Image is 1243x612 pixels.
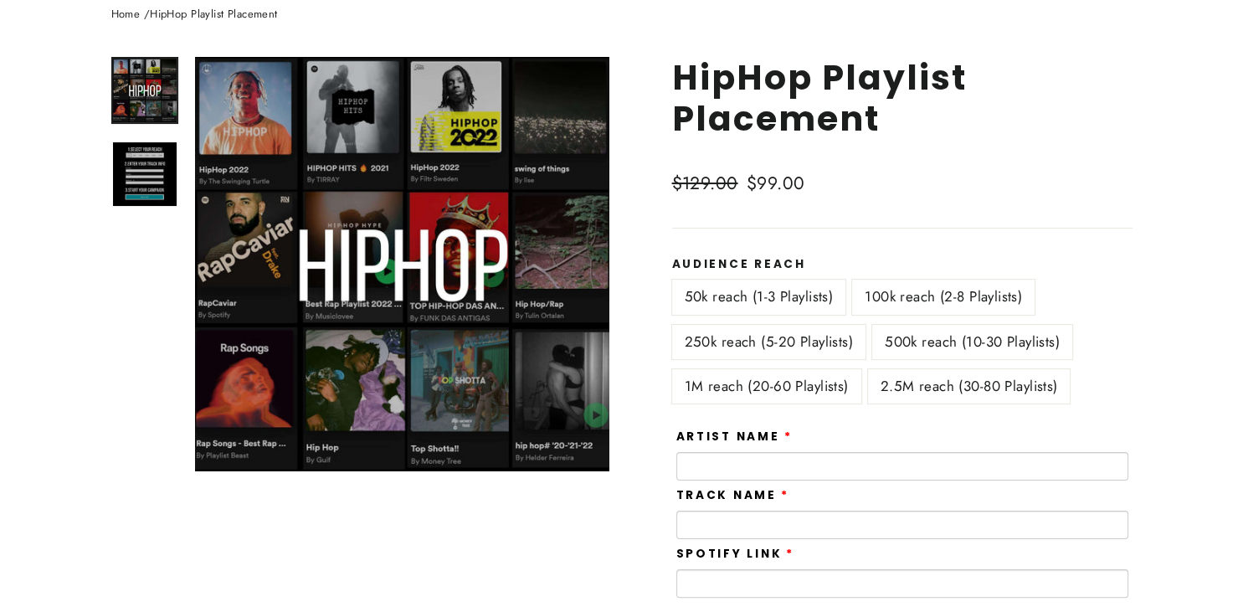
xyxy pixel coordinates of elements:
label: Audience Reach [672,258,1133,271]
a: Home [111,6,141,22]
label: Artist Name [676,430,793,444]
label: 1M reach (20-60 Playlists) [672,369,861,404]
label: 500k reach (10-30 Playlists) [872,325,1072,359]
span: / [144,6,150,22]
label: 100k reach (2-8 Playlists) [852,280,1035,314]
h1: HipHop Playlist Placement [672,57,1133,139]
label: 50k reach (1-3 Playlists) [672,280,846,314]
span: $129.00 [672,171,738,196]
label: 2.5M reach (30-80 Playlists) [868,369,1071,404]
nav: breadcrumbs [111,6,1133,23]
span: $99.00 [747,171,805,196]
img: HipHop Playlist Placement [113,59,177,122]
label: 250k reach (5-20 Playlists) [672,325,865,359]
img: HipHop Playlist Placement [113,142,177,206]
label: Track Name [676,489,789,502]
label: Spotify Link [676,548,794,561]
